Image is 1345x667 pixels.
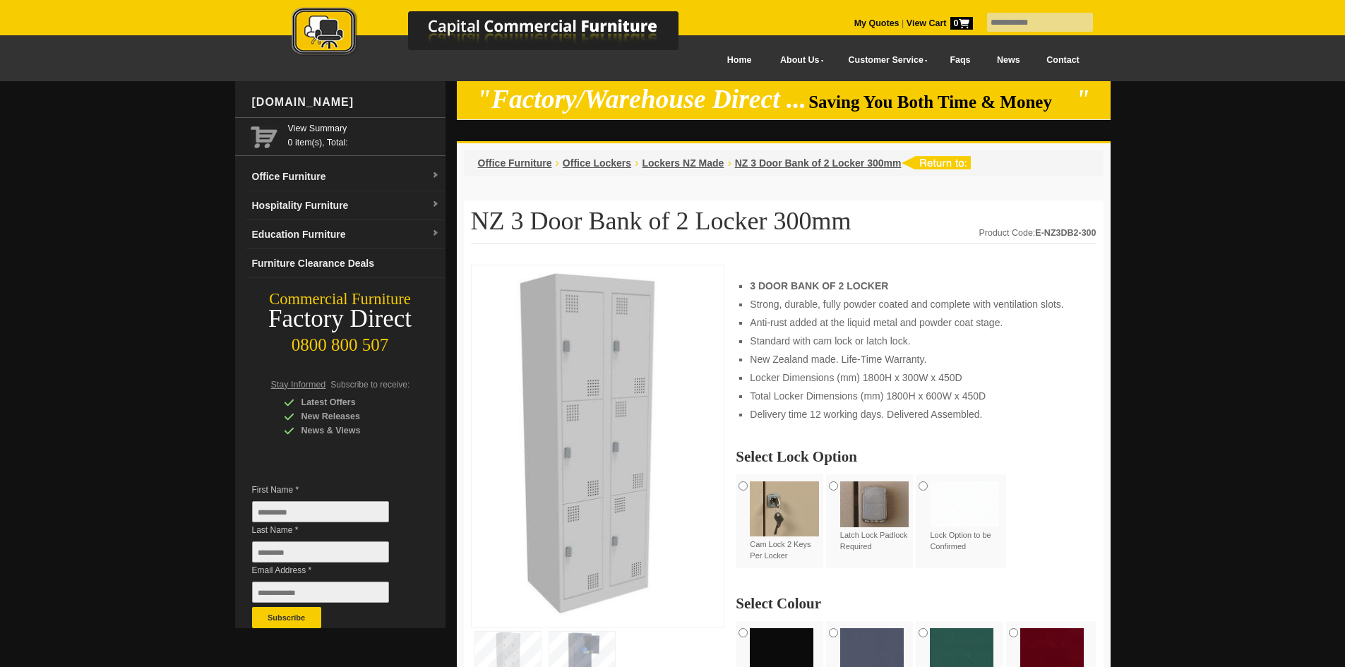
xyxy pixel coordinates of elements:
[252,541,389,563] input: Last Name *
[950,17,973,30] span: 0
[1033,44,1092,76] a: Contact
[750,371,1082,385] li: Locker Dimensions (mm) 1800H x 300W x 450D
[431,172,440,180] img: dropdown
[750,334,1082,348] li: Standard with cam lock or latch lock.
[252,582,389,603] input: Email Address *
[1075,85,1090,114] em: "
[556,156,559,170] li: ›
[288,121,440,148] span: 0 item(s), Total:
[840,481,909,527] img: Latch Lock Padlock Required
[750,280,888,292] strong: 3 DOOR BANK OF 2 LOCKER
[735,157,902,169] a: NZ 3 Door Bank of 2 Locker 300mm
[930,481,999,527] img: Lock Option to be Confirmed
[284,395,418,409] div: Latest Offers
[907,18,973,28] strong: View Cart
[253,7,747,59] img: Capital Commercial Furniture Logo
[284,423,418,438] div: News & Views
[252,501,389,522] input: First Name *
[235,309,446,329] div: Factory Direct
[750,481,819,536] img: Cam Lock 2 Keys Per Locker
[750,316,1082,330] li: Anti-rust added at the liquid metal and powder coat stage.
[246,220,446,249] a: Education Furnituredropdown
[431,229,440,238] img: dropdown
[330,380,410,390] span: Subscribe to receive:
[1035,228,1096,238] strong: E-NZ3DB2-300
[736,596,1096,611] h2: Select Colour
[253,7,747,63] a: Capital Commercial Furniture Logo
[635,156,638,170] li: ›
[750,297,1082,311] li: Strong, durable, fully powder coated and complete with ventilation slots.
[252,563,410,577] span: Email Address *
[252,607,321,628] button: Subscribe
[288,121,440,136] a: View Summary
[478,157,552,169] a: Office Furniture
[904,18,972,28] a: View Cart0
[808,92,1073,112] span: Saving You Both Time & Money
[642,157,724,169] a: Lockers NZ Made
[901,156,971,169] img: return to
[727,156,731,170] li: ›
[765,44,832,76] a: About Us
[235,328,446,355] div: 0800 800 507
[979,226,1096,240] div: Product Code:
[563,157,631,169] a: Office Lockers
[479,272,691,615] img: NZ 3 Door Bank of 2 Locker 300mm
[984,44,1033,76] a: News
[431,200,440,209] img: dropdown
[477,85,806,114] em: "Factory/Warehouse Direct ...
[840,481,909,552] label: Latch Lock Padlock Required
[246,81,446,124] div: [DOMAIN_NAME]
[252,483,410,497] span: First Name *
[750,352,1082,366] li: New Zealand made. Life-Time Warranty.
[284,409,418,423] div: New Releases
[271,380,326,390] span: Stay Informed
[736,450,1096,464] h2: Select Lock Option
[832,44,936,76] a: Customer Service
[471,208,1096,244] h1: NZ 3 Door Bank of 2 Locker 300mm
[750,407,1082,421] li: Delivery time 12 working days. Delivered Assembled.
[937,44,984,76] a: Faqs
[252,523,410,537] span: Last Name *
[246,162,446,191] a: Office Furnituredropdown
[930,481,999,552] label: Lock Option to be Confirmed
[750,481,819,561] label: Cam Lock 2 Keys Per Locker
[246,191,446,220] a: Hospitality Furnituredropdown
[246,249,446,278] a: Furniture Clearance Deals
[854,18,899,28] a: My Quotes
[235,289,446,309] div: Commercial Furniture
[750,389,1082,403] li: Total Locker Dimensions (mm) 1800H x 600W x 450D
